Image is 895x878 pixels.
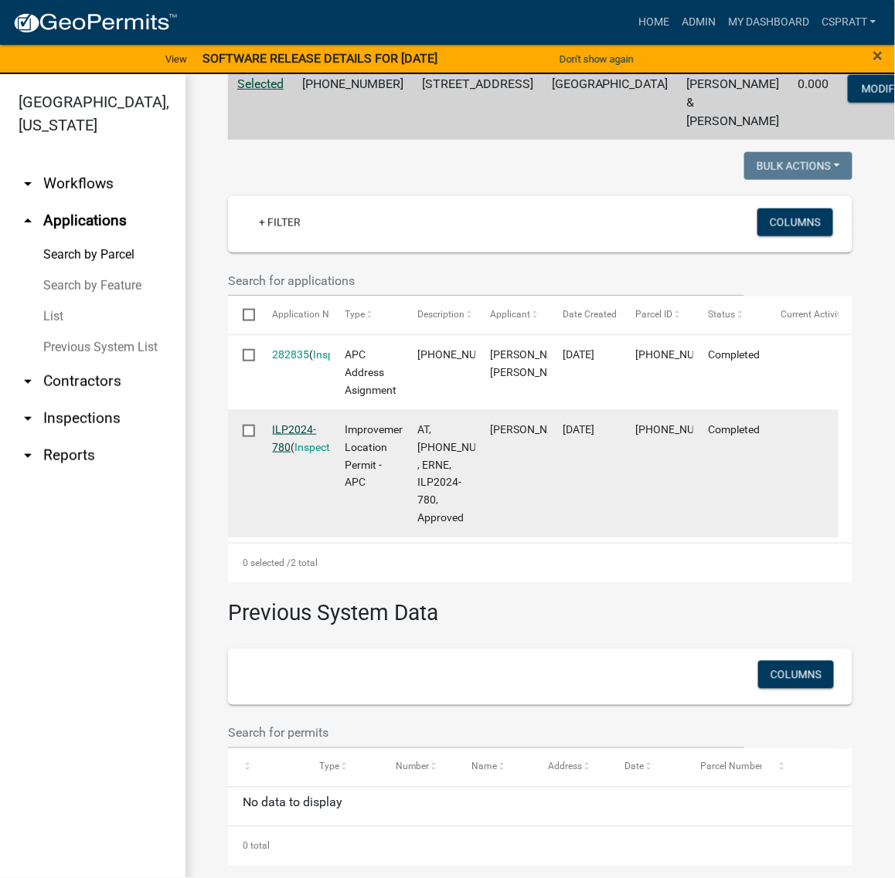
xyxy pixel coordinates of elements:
[305,749,381,786] datatable-header-cell: Type
[247,208,313,236] a: + Filter
[563,423,594,436] span: 07/09/2024
[417,348,509,361] span: 005-077-115
[635,423,727,436] span: 005-077-118
[159,46,193,72] a: View
[563,348,594,361] span: 07/09/2024
[621,297,693,334] datatable-header-cell: Parcel ID
[273,423,317,453] a: ILP2024-780
[381,749,458,786] datatable-header-cell: Number
[273,348,310,361] a: 282835
[228,827,852,866] div: 0 total
[676,8,722,37] a: Admin
[708,309,735,320] span: Status
[708,423,760,436] span: Completed
[273,421,316,456] div: ( )
[396,761,430,772] span: Number
[708,348,760,361] span: Completed
[635,309,672,320] span: Parcel ID
[766,297,839,334] datatable-header-cell: Current Activity
[314,348,369,361] a: Inspections
[563,309,617,320] span: Date Created
[781,309,845,320] span: Current Activity
[345,423,410,488] span: Improvement Location Permit - APC
[228,788,852,826] div: No data to display
[273,346,316,364] div: ( )
[228,265,744,297] input: Search for applications
[789,65,839,140] td: 0.000
[202,51,437,66] strong: SOFTWARE RELEASE DETAILS FOR [DATE]
[19,175,37,193] i: arrow_drop_down
[490,423,573,436] span: Brian Erne
[471,761,497,772] span: Name
[693,297,766,334] datatable-header-cell: Status
[19,446,37,465] i: arrow_drop_down
[228,297,257,334] datatable-header-cell: Select
[417,309,465,320] span: Description
[330,297,403,334] datatable-header-cell: Type
[475,297,548,334] datatable-header-cell: Applicant
[873,46,883,65] button: Close
[457,749,533,786] datatable-header-cell: Name
[548,761,582,772] span: Address
[273,309,357,320] span: Application Number
[490,348,573,378] span: Lee Ann Taylor
[678,65,789,140] td: [PERSON_NAME] & [PERSON_NAME]
[758,661,834,689] button: Columns
[243,558,291,568] span: 0 selected /
[417,423,511,524] span: AT, 005-077-115, , ERNE, ILP2024-780, Approved
[19,212,37,230] i: arrow_drop_up
[237,76,284,91] a: Selected
[548,297,621,334] datatable-header-cell: Date Created
[686,749,763,786] datatable-header-cell: Parcel Number
[610,749,686,786] datatable-header-cell: Date
[345,309,366,320] span: Type
[403,297,475,334] datatable-header-cell: Description
[722,8,815,37] a: My Dashboard
[543,65,678,140] td: [GEOGRAPHIC_DATA]
[624,761,644,772] span: Date
[257,297,330,334] datatable-header-cell: Application Number
[319,761,339,772] span: Type
[490,309,530,320] span: Applicant
[701,761,764,772] span: Parcel Number
[228,544,852,582] div: 2 total
[345,348,397,396] span: APC Address Asignment
[228,582,852,630] h3: Previous System Data
[295,441,351,453] a: Inspections
[19,372,37,391] i: arrow_drop_down
[815,8,883,37] a: cspratt
[19,409,37,428] i: arrow_drop_down
[293,65,413,140] td: [PHONE_NUMBER]
[632,8,676,37] a: Home
[553,46,640,72] button: Don't show again
[757,208,833,236] button: Columns
[635,348,727,361] span: 005-077-118
[413,65,543,140] td: [STREET_ADDRESS]
[228,717,744,749] input: Search for permits
[744,152,852,180] button: Bulk Actions
[873,45,883,66] span: ×
[533,749,610,786] datatable-header-cell: Address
